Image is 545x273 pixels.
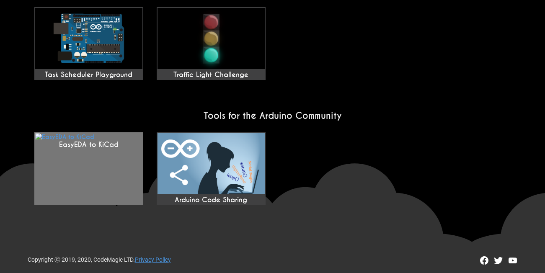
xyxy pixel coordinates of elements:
a: Arduino Code Sharing [157,132,266,205]
img: Traffic Light Challenge [158,8,265,69]
a: Privacy Policy [135,256,171,263]
img: EasyEDA to KiCad [158,133,265,194]
a: Traffic Light Challenge [157,7,266,80]
div: Arduino Code Sharing [158,196,265,204]
a: EasyEDA to KiCad [34,132,143,205]
div: Traffic Light Challenge [158,71,265,79]
img: Task Scheduler Playground [35,8,142,69]
img: EasyEDA to KiCad [35,133,94,141]
div: EasyEDA to KiCad [35,141,142,149]
h2: Tools for the Arduino Community [28,110,518,121]
a: Task Scheduler Playground [34,7,143,80]
div: Task Scheduler Playground [35,71,142,79]
div: Copyright ⓒ 2019, 2020, CodeMagic LTD. [28,255,171,266]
